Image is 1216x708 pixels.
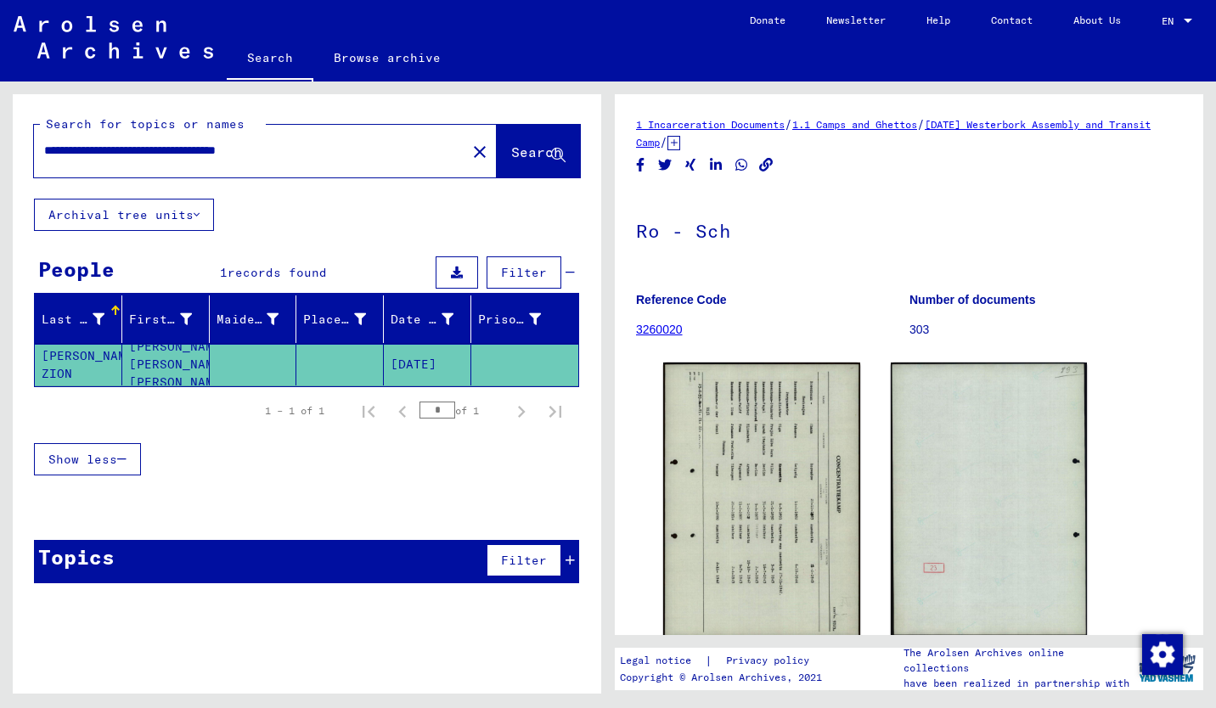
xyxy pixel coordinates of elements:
a: Privacy policy [712,652,830,670]
div: | [620,652,830,670]
mat-label: Search for topics or names [46,116,245,132]
div: Place of Birth [303,311,366,329]
button: Filter [487,544,561,576]
p: have been realized in partnership with [904,676,1129,691]
div: Topics [38,542,115,572]
mat-header-cell: Last Name [35,295,122,343]
button: First page [352,394,386,428]
a: 1 Incarceration Documents [636,118,785,131]
button: Share on Xing [682,155,700,176]
button: Clear [463,134,497,168]
img: Change consent [1142,634,1183,675]
span: EN [1162,15,1180,27]
span: / [917,116,925,132]
span: 1 [220,265,228,280]
img: 001.jpg [663,362,860,638]
img: Arolsen_neg.svg [14,16,213,59]
button: Next page [504,394,538,428]
div: Last Name [42,311,104,329]
div: First Name [129,311,192,329]
div: Date of Birth [391,306,475,333]
mat-cell: [DATE] [384,344,471,385]
div: First Name [129,306,213,333]
button: Last page [538,394,572,428]
button: Share on Twitter [656,155,674,176]
div: 1 – 1 of 1 [265,403,324,419]
p: 303 [909,321,1182,339]
button: Share on Facebook [632,155,650,176]
div: Last Name [42,306,126,333]
h1: Ro - Sch [636,192,1182,267]
div: of 1 [419,402,504,419]
button: Filter [487,256,561,289]
div: Date of Birth [391,311,453,329]
p: Copyright © Arolsen Archives, 2021 [620,670,830,685]
div: Prisoner # [478,311,541,329]
button: Share on WhatsApp [733,155,751,176]
mat-icon: close [470,142,490,162]
button: Copy link [757,155,775,176]
mat-header-cell: Place of Birth [296,295,384,343]
div: Place of Birth [303,306,387,333]
a: Legal notice [620,652,705,670]
div: Prisoner # [478,306,562,333]
span: Show less [48,452,117,467]
span: Search [511,143,562,160]
span: / [785,116,792,132]
mat-header-cell: Date of Birth [384,295,471,343]
b: Reference Code [636,293,727,306]
div: People [38,254,115,284]
button: Archival tree units [34,199,214,231]
a: 3260020 [636,323,683,336]
b: Number of documents [909,293,1036,306]
a: Browse archive [313,37,461,78]
img: yv_logo.png [1135,647,1199,689]
div: Change consent [1141,633,1182,674]
button: Previous page [386,394,419,428]
div: Maiden Name [217,311,279,329]
a: 1.1 Camps and Ghettos [792,118,917,131]
a: Search [227,37,313,81]
button: Show less [34,443,141,475]
button: Search [497,125,580,177]
mat-header-cell: Prisoner # [471,295,578,343]
mat-header-cell: First Name [122,295,210,343]
p: The Arolsen Archives online collections [904,645,1129,676]
mat-header-cell: Maiden Name [210,295,297,343]
div: Maiden Name [217,306,301,333]
span: / [660,134,667,149]
mat-cell: [PERSON_NAME] ZION [35,344,122,385]
mat-cell: [PERSON_NAME] [PERSON_NAME] [PERSON_NAME] [122,344,210,385]
span: records found [228,265,327,280]
span: Filter [501,265,547,280]
span: Filter [501,553,547,568]
img: 002.jpg [891,362,1088,636]
button: Share on LinkedIn [707,155,725,176]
